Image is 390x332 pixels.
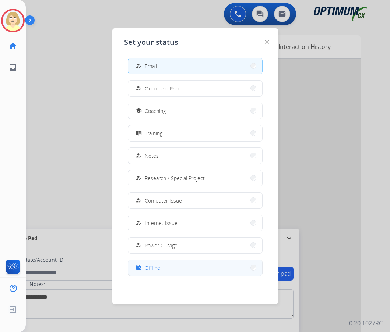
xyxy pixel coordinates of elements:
button: Outbound Prep [128,81,262,96]
mat-icon: inbox [8,63,17,72]
span: Coaching [145,107,166,115]
mat-icon: how_to_reg [135,197,141,204]
img: avatar [3,10,23,31]
mat-icon: home [8,42,17,50]
span: Training [145,129,162,137]
span: Outbound Prep [145,85,180,92]
mat-icon: how_to_reg [135,242,141,249]
mat-icon: school [135,108,141,114]
button: Coaching [128,103,262,119]
span: Offline [145,264,160,272]
button: Notes [128,148,262,164]
span: Research / Special Project [145,174,205,182]
span: Notes [145,152,159,160]
span: Computer Issue [145,197,182,204]
mat-icon: work_off [135,265,141,271]
button: Email [128,58,262,74]
span: Set your status [124,37,178,47]
mat-icon: how_to_reg [135,175,141,181]
mat-icon: how_to_reg [135,85,141,92]
span: Internet Issue [145,219,178,227]
button: Offline [128,260,262,276]
button: Computer Issue [128,193,262,208]
button: Power Outage [128,238,262,253]
button: Training [128,125,262,141]
mat-icon: how_to_reg [135,220,141,226]
button: Internet Issue [128,215,262,231]
span: Email [145,62,157,70]
mat-icon: menu_book [135,130,141,136]
mat-icon: how_to_reg [135,63,141,69]
button: Research / Special Project [128,170,262,186]
p: 0.20.1027RC [349,319,383,328]
img: close-button [265,40,269,44]
mat-icon: how_to_reg [135,153,141,159]
span: Power Outage [145,242,178,249]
